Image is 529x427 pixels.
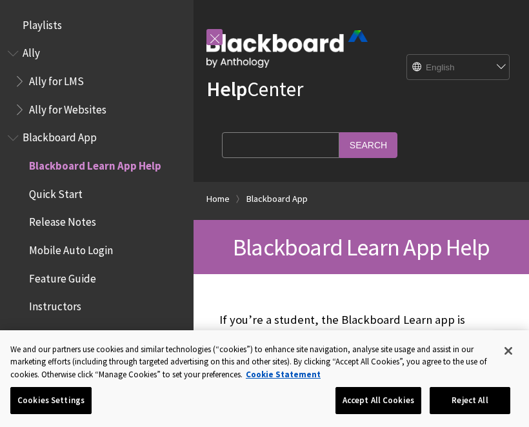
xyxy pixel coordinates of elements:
a: Blackboard App [246,191,308,207]
span: Release Notes [29,212,96,229]
input: Search [339,132,397,157]
a: HelpCenter [206,76,303,102]
span: Ally for LMS [29,70,84,88]
a: More information about your privacy, opens in a new tab [246,369,321,380]
span: Blackboard Learn App Help [233,232,490,262]
span: Quick Start [29,183,83,201]
button: Close [494,337,523,365]
nav: Book outline for Anthology Ally Help [8,43,186,121]
p: If you’re a student, the Blackboard Learn app is designed especially for you to view content and ... [219,312,503,413]
a: Home [206,191,230,207]
div: We and our partners use cookies and similar technologies (“cookies”) to enhance site navigation, ... [10,343,492,381]
span: Blackboard Learn App Help [29,155,161,172]
span: Ally for Websites [29,99,106,116]
span: Mobile Auto Login [29,239,113,257]
span: Playlists [23,14,62,32]
span: Ally [23,43,40,60]
span: Students [29,324,74,341]
img: Blackboard by Anthology [206,30,368,68]
button: Cookies Settings [10,387,92,414]
nav: Book outline for Playlists [8,14,186,36]
button: Accept All Cookies [335,387,421,414]
button: Reject All [430,387,510,414]
span: Blackboard App [23,127,97,144]
strong: Help [206,76,247,102]
span: Instructors [29,296,81,313]
select: Site Language Selector [407,55,510,81]
span: Feature Guide [29,268,96,285]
